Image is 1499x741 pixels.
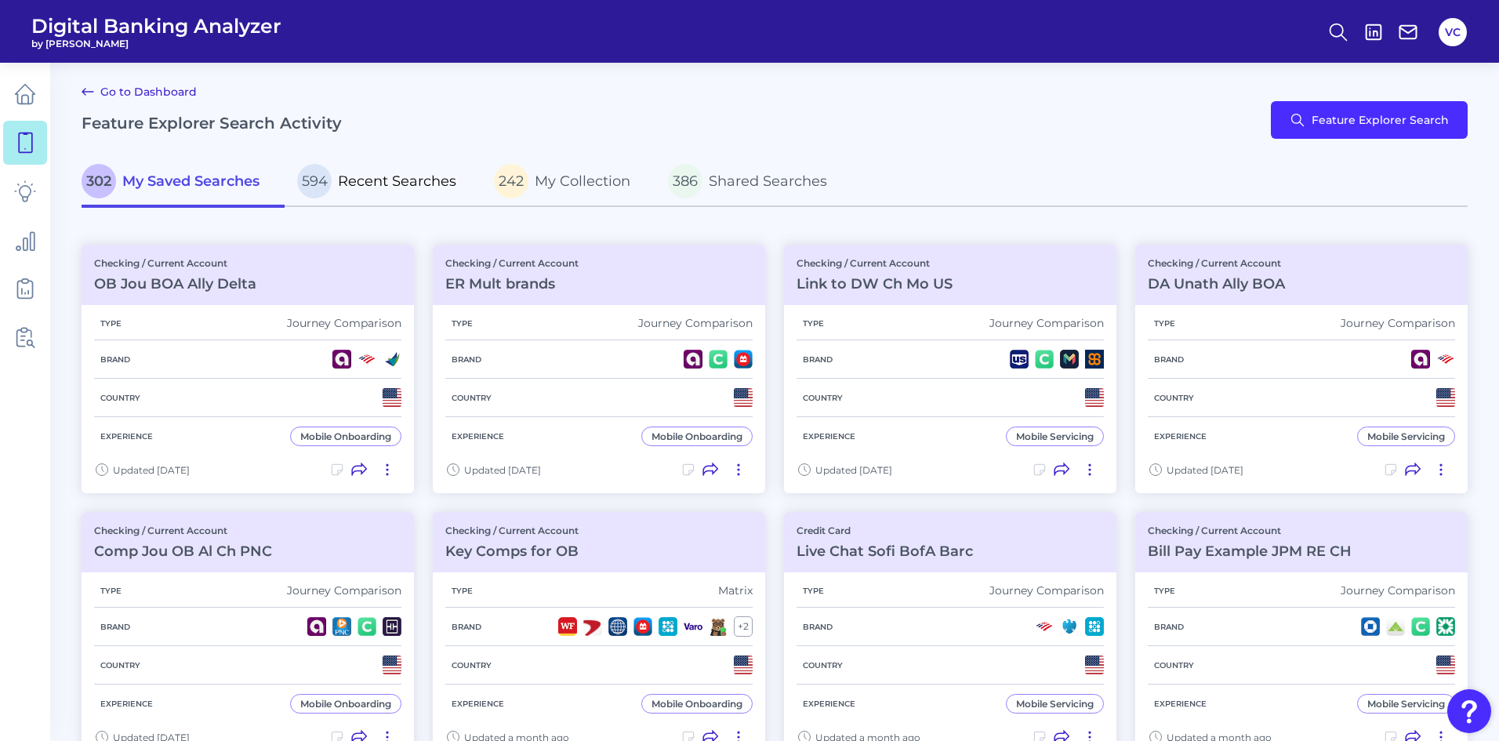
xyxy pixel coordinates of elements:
h5: Country [94,393,147,403]
div: Mobile Servicing [1016,430,1094,442]
a: Checking / Current AccountDA Unath Ally BOATypeJourney ComparisonBrandCountryExperienceMobile Ser... [1135,245,1468,493]
a: Go to Dashboard [82,82,197,101]
a: Checking / Current AccountLink to DW Ch Mo USTypeJourney ComparisonBrandCountryExperienceMobile S... [784,245,1116,493]
p: Checking / Current Account [445,525,579,536]
h3: DA Unath Ally BOA [1148,275,1285,292]
h3: Comp Jou OB Al Ch PNC [94,543,272,560]
p: Checking / Current Account [1148,257,1285,269]
h3: Link to DW Ch Mo US [797,275,953,292]
h5: Type [94,318,128,329]
h5: Experience [94,431,159,441]
span: Recent Searches [338,173,456,190]
h5: Brand [1148,622,1190,632]
h5: Experience [445,699,510,709]
div: Mobile Onboarding [652,698,742,710]
a: 242My Collection [481,158,655,208]
div: Journey Comparison [638,316,753,330]
p: Checking / Current Account [94,257,256,269]
span: Feature Explorer Search [1312,114,1449,126]
button: VC [1439,18,1467,46]
h5: Type [445,586,479,596]
h5: Country [1148,660,1200,670]
button: Feature Explorer Search [1271,101,1468,139]
h5: Type [1148,318,1181,329]
h3: ER Mult brands [445,275,579,292]
h5: Country [1148,393,1200,403]
div: Journey Comparison [989,316,1104,330]
span: Updated [DATE] [464,464,541,476]
div: Mobile Servicing [1367,430,1445,442]
h5: Type [94,586,128,596]
h5: Brand [94,354,136,365]
h5: Brand [445,354,488,365]
h5: Experience [1148,699,1213,709]
h5: Brand [797,354,839,365]
p: Checking / Current Account [1148,525,1352,536]
a: 386Shared Searches [655,158,852,208]
h5: Country [445,660,498,670]
h5: Experience [797,699,862,709]
h5: Brand [445,622,488,632]
div: Mobile Onboarding [300,430,391,442]
h5: Type [445,318,479,329]
p: Checking / Current Account [797,257,953,269]
h2: Feature Explorer Search Activity [82,114,342,133]
h5: Experience [94,699,159,709]
span: Updated [DATE] [113,464,190,476]
div: Mobile Onboarding [300,698,391,710]
h5: Type [797,586,830,596]
h3: Bill Pay Example JPM RE CH [1148,543,1352,560]
a: Checking / Current AccountOB Jou BOA Ally DeltaTypeJourney ComparisonBrandCountryExperienceMobile... [82,245,414,493]
h5: Experience [445,431,510,441]
h5: Country [445,393,498,403]
h5: Experience [1148,431,1213,441]
h5: Brand [1148,354,1190,365]
h5: Brand [94,622,136,632]
a: 302My Saved Searches [82,158,285,208]
h5: Experience [797,431,862,441]
span: Shared Searches [709,173,827,190]
button: Open Resource Center [1447,689,1491,733]
div: Matrix [718,583,753,598]
div: Mobile Servicing [1016,698,1094,710]
div: Journey Comparison [989,583,1104,598]
h5: Country [797,660,849,670]
span: Updated [DATE] [1167,464,1243,476]
h5: Country [797,393,849,403]
div: + 2 [734,616,753,637]
h5: Country [94,660,147,670]
a: Checking / Current AccountER Mult brandsTypeJourney ComparisonBrandCountryExperienceMobile Onboar... [433,245,765,493]
span: My Collection [535,173,630,190]
h3: Live Chat Sofi BofA Barc [797,543,973,560]
h3: Key Comps for OB [445,543,579,560]
div: Mobile Servicing [1367,698,1445,710]
div: Journey Comparison [1341,583,1455,598]
span: 386 [668,164,702,198]
p: Credit Card [797,525,973,536]
span: My Saved Searches [122,173,260,190]
p: Checking / Current Account [445,257,579,269]
h5: Type [797,318,830,329]
div: Journey Comparison [287,316,401,330]
span: 302 [82,164,116,198]
a: 594Recent Searches [285,158,481,208]
div: Mobile Onboarding [652,430,742,442]
span: 242 [494,164,528,198]
span: by [PERSON_NAME] [31,38,281,49]
p: Checking / Current Account [94,525,272,536]
h5: Brand [797,622,839,632]
span: Digital Banking Analyzer [31,14,281,38]
span: Updated [DATE] [815,464,892,476]
h5: Type [1148,586,1181,596]
div: Journey Comparison [1341,316,1455,330]
div: Journey Comparison [287,583,401,598]
span: 594 [297,164,332,198]
h3: OB Jou BOA Ally Delta [94,275,256,292]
